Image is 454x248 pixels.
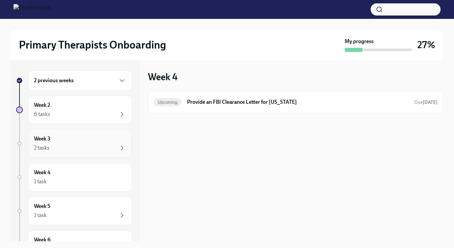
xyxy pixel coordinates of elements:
[34,135,50,143] h6: Week 3
[34,111,50,118] div: 6 tasks
[28,71,132,90] div: 2 previous weeks
[414,99,438,105] span: September 18th, 2025 10:00
[187,98,409,106] h6: Provide an FBI Clearance Letter for [US_STATE]
[34,203,50,210] h6: Week 5
[13,4,51,15] img: CharlieHealth
[34,144,49,152] div: 2 tasks
[16,129,132,158] a: Week 32 tasks
[16,96,132,124] a: Week 26 tasks
[417,39,435,51] h3: 27%
[414,99,438,105] span: Due
[148,71,178,83] h3: Week 4
[34,212,47,219] div: 1 task
[16,197,132,225] a: Week 51 task
[154,100,182,105] span: Upcoming
[34,169,50,176] h6: Week 4
[34,101,50,109] h6: Week 2
[19,38,166,52] h2: Primary Therapists Onboarding
[345,38,374,45] strong: My progress
[34,236,50,244] h6: Week 6
[34,178,47,185] div: 1 task
[16,163,132,191] a: Week 41 task
[154,97,438,107] a: UpcomingProvide an FBI Clearance Letter for [US_STATE]Due[DATE]
[423,99,438,105] strong: [DATE]
[34,77,74,84] h6: 2 previous weeks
